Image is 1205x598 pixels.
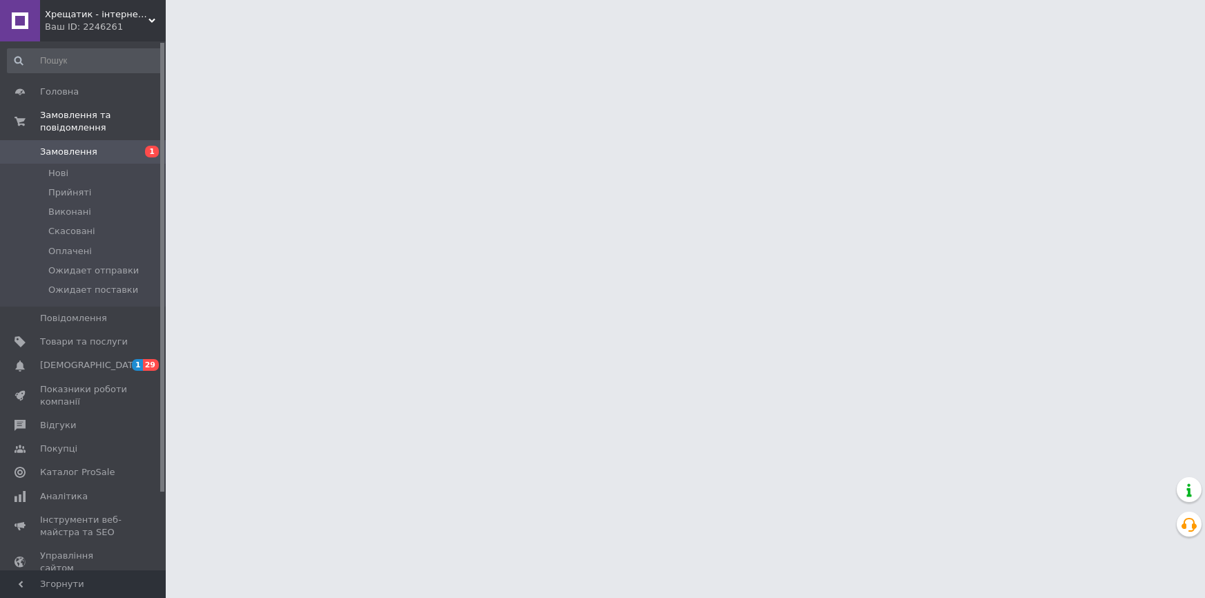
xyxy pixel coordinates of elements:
span: Повідомлення [40,312,107,325]
span: Показники роботи компанії [40,383,128,408]
span: Замовлення [40,146,97,158]
span: Головна [40,86,79,98]
span: Каталог ProSale [40,466,115,479]
span: [DEMOGRAPHIC_DATA] [40,359,142,372]
span: Нові [48,167,68,180]
span: Ожидает отправки [48,264,139,277]
span: Ожидает поставки [48,284,138,296]
div: Ваш ID: 2246261 [45,21,166,33]
span: Управління сайтом [40,550,128,575]
span: Оплачені [48,245,92,258]
span: Аналітика [40,490,88,503]
span: 29 [143,359,159,371]
span: Хрещатик - інтернет магазин взуття [45,8,148,21]
span: Замовлення та повідомлення [40,109,166,134]
input: Пошук [7,48,162,73]
span: 1 [132,359,143,371]
span: Виконані [48,206,91,218]
span: Інструменти веб-майстра та SEO [40,514,128,539]
span: Покупці [40,443,77,455]
span: Скасовані [48,225,95,238]
span: Прийняті [48,186,91,199]
span: 1 [145,146,159,157]
span: Товари та послуги [40,336,128,348]
span: Відгуки [40,419,76,432]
